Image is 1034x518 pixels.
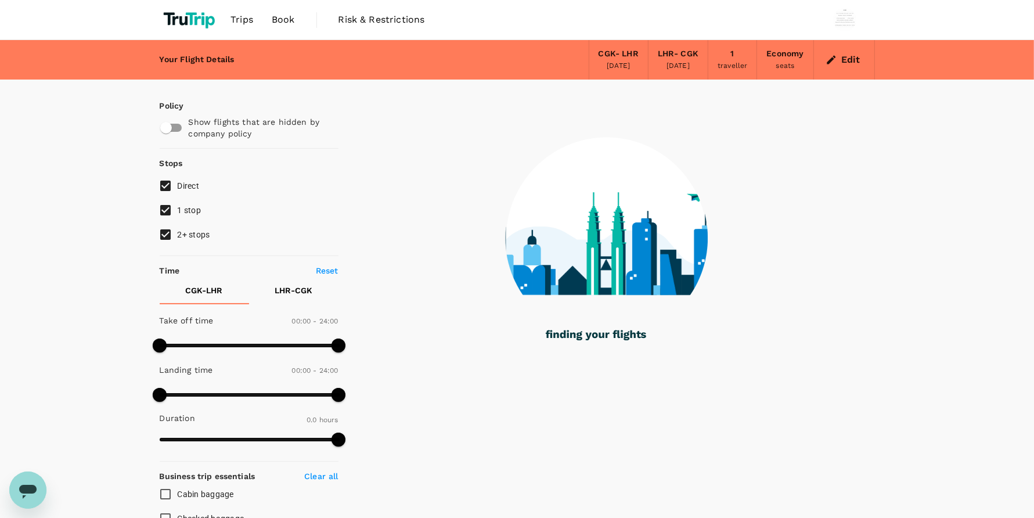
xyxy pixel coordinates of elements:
iframe: Button to launch messaging window, conversation in progress [9,472,46,509]
div: [DATE] [607,60,630,72]
p: CGK - LHR [186,285,223,296]
span: Risk & Restrictions [338,13,425,27]
button: Edit [823,51,865,69]
div: traveller [718,60,747,72]
p: Landing time [160,364,213,376]
p: LHR - CGK [275,285,312,296]
span: Trips [230,13,253,27]
span: Direct [178,181,200,190]
g: finding your flights [546,330,646,341]
img: TruTrip logo [160,7,222,33]
strong: Business trip essentials [160,472,255,481]
p: Policy [160,100,170,111]
div: seats [776,60,795,72]
div: 1 [731,48,734,60]
div: [DATE] [666,60,690,72]
div: CGK - LHR [599,48,639,60]
span: 00:00 - 24:00 [292,366,338,375]
p: Take off time [160,315,214,326]
p: Reset [316,265,338,276]
span: 0.0 hours [307,416,338,424]
span: 1 stop [178,206,201,215]
strong: Stops [160,159,183,168]
p: Clear all [304,470,338,482]
div: LHR - CGK [658,48,698,60]
div: Economy [766,48,804,60]
span: Cabin baggage [178,490,234,499]
img: Wisnu Wiranata [833,8,856,31]
p: Duration [160,412,195,424]
p: Time [160,265,180,276]
span: 00:00 - 24:00 [292,317,338,325]
span: 2+ stops [178,230,210,239]
div: Your Flight Details [160,53,235,66]
p: Show flights that are hidden by company policy [189,116,330,139]
span: Book [272,13,295,27]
